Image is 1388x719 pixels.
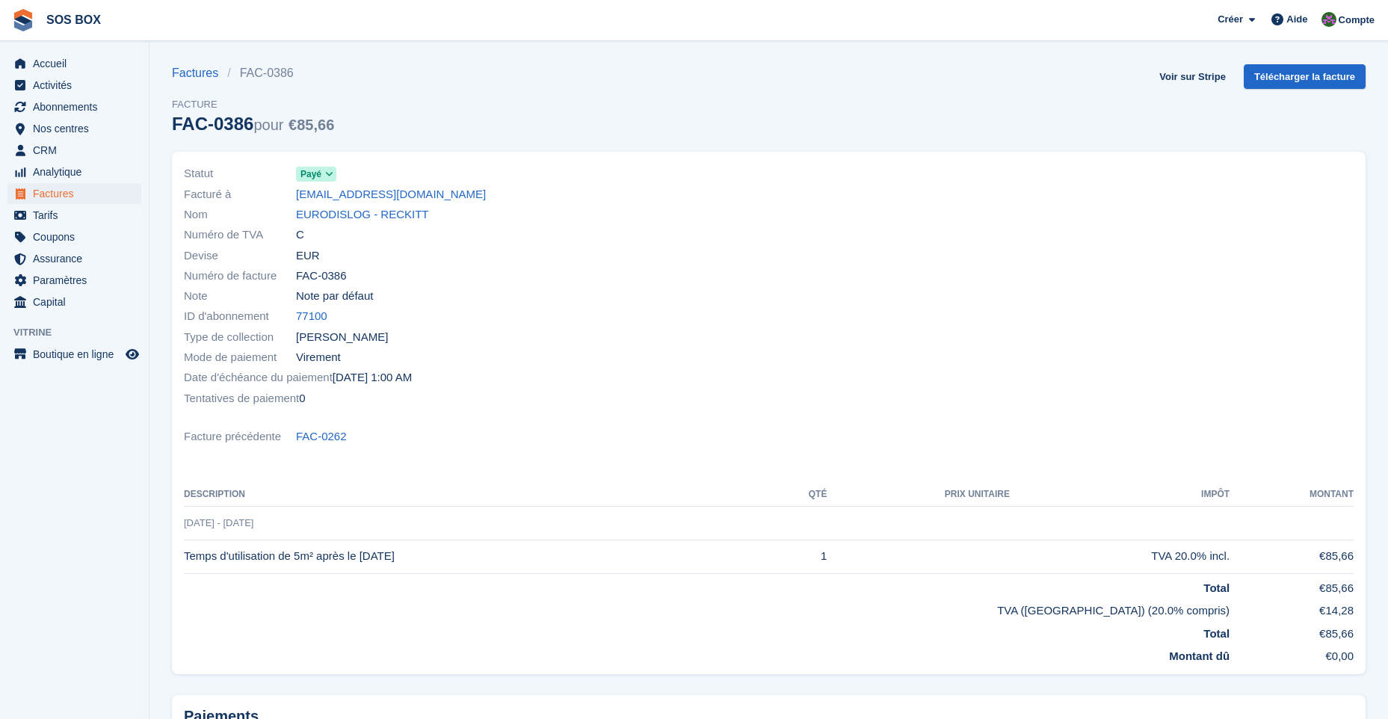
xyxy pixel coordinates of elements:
[7,248,141,269] a: menu
[33,140,123,161] span: CRM
[184,186,296,203] span: Facturé à
[184,596,1230,620] td: TVA ([GEOGRAPHIC_DATA]) (20.0% compris)
[7,226,141,247] a: menu
[296,268,347,285] span: FAC-0386
[7,183,141,204] a: menu
[1203,581,1230,594] strong: Total
[184,247,296,265] span: Devise
[1218,12,1243,27] span: Créer
[184,517,253,528] span: [DATE] - [DATE]
[33,75,123,96] span: Activités
[172,64,334,82] nav: breadcrumbs
[7,140,141,161] a: menu
[1230,596,1354,620] td: €14,28
[1321,12,1336,27] img: ALEXANDRE SOUBIRA
[184,206,296,223] span: Nom
[296,308,327,325] a: 77100
[184,483,775,507] th: Description
[253,117,283,133] span: pour
[1286,12,1307,27] span: Aide
[1230,540,1354,573] td: €85,66
[7,161,141,182] a: menu
[33,291,123,312] span: Capital
[1230,620,1354,643] td: €85,66
[296,428,347,445] a: FAC-0262
[299,390,305,407] span: 0
[123,345,141,363] a: Boutique d'aperçu
[184,369,333,386] span: Date d'échéance du paiement
[7,75,141,96] a: menu
[7,270,141,291] a: menu
[296,186,486,203] a: [EMAIL_ADDRESS][DOMAIN_NAME]
[33,248,123,269] span: Assurance
[33,226,123,247] span: Coupons
[184,349,296,366] span: Mode de paiement
[1230,642,1354,665] td: €0,00
[300,167,321,181] span: Payé
[775,483,827,507] th: Qté
[7,291,141,312] a: menu
[7,96,141,117] a: menu
[1244,64,1366,89] a: Télécharger la facture
[775,540,827,573] td: 1
[184,428,296,445] span: Facture précédente
[40,7,107,32] a: SOS BOX
[296,288,373,305] span: Note par défaut
[7,118,141,139] a: menu
[7,205,141,226] a: menu
[33,53,123,74] span: Accueil
[7,344,141,365] a: menu
[33,205,123,226] span: Tarifs
[12,9,34,31] img: stora-icon-8386f47178a22dfd0bd8f6a31ec36ba5ce8667c1dd55bd0f319d3a0aa187defe.svg
[333,369,412,386] time: 2025-06-01 23:00:00 UTC
[7,53,141,74] a: menu
[33,96,123,117] span: Abonnements
[1339,13,1375,28] span: Compte
[827,483,1010,507] th: Prix unitaire
[1230,573,1354,596] td: €85,66
[33,270,123,291] span: Paramètres
[296,247,320,265] span: EUR
[184,268,296,285] span: Numéro de facture
[1230,483,1354,507] th: Montant
[296,329,388,346] span: [PERSON_NAME]
[184,390,299,407] span: Tentatives de paiement
[33,118,123,139] span: Nos centres
[296,226,304,244] span: C
[184,288,296,305] span: Note
[296,349,341,366] span: Virement
[172,97,334,112] span: Facture
[13,325,149,340] span: Vitrine
[33,183,123,204] span: Factures
[184,540,775,573] td: Temps d'utilisation de 5m² après le [DATE]
[33,344,123,365] span: Boutique en ligne
[1203,627,1230,640] strong: Total
[33,161,123,182] span: Analytique
[289,117,334,133] span: €85,66
[296,165,336,182] a: Payé
[184,226,296,244] span: Numéro de TVA
[172,64,227,82] a: Factures
[184,165,296,182] span: Statut
[184,308,296,325] span: ID d'abonnement
[172,114,334,134] div: FAC-0386
[296,206,429,223] a: EURODISLOG - RECKITT
[184,329,296,346] span: Type de collection
[1010,483,1230,507] th: Impôt
[1153,64,1232,89] a: Voir sur Stripe
[1169,649,1230,662] strong: Montant dû
[1010,548,1230,565] div: TVA 20.0% incl.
